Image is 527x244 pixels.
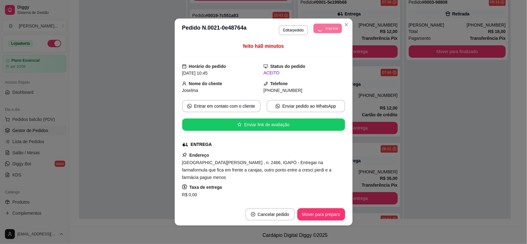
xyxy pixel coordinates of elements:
[190,153,209,158] strong: Endereço
[264,64,268,68] span: desktop
[270,64,306,69] strong: Status do pedido
[182,184,187,189] span: dollar
[189,64,226,69] strong: Horário do pedido
[279,25,308,35] button: Editarpedido
[182,100,261,112] button: whats-appEntrar em contato com o cliente
[243,43,284,49] span: feito há 0 minutos
[187,104,192,108] span: whats-app
[297,208,345,221] button: Mover para preparo
[182,160,332,180] span: [GEOGRAPHIC_DATA][PERSON_NAME] , n. 2466, IGAPÓ - Entregar na farmaformula que fica em frente a c...
[182,23,247,35] h3: Pedido N. 0021-0e48764a
[190,185,222,190] strong: Taxa de entrega
[263,198,306,211] button: Vincular motoboy
[237,122,242,127] span: star
[182,71,208,76] span: [DATE] 10:45
[182,192,197,197] span: R$ 0,00
[267,100,345,112] button: whats-appEnviar pedido ao WhatsApp
[189,81,222,86] strong: Nome do cliente
[245,208,295,221] button: close-circleCancelar pedido
[182,118,345,131] button: starEnviar link de avaliação
[251,212,255,217] span: close-circle
[182,88,198,93] span: Joselma
[264,70,345,76] div: ACEITO
[341,20,351,30] button: Close
[270,81,288,86] strong: Telefone
[182,81,186,86] span: user
[191,141,212,148] div: ENTREGA
[182,64,186,68] span: calendar
[182,152,187,157] span: pushpin
[221,198,263,211] button: Copiar Endereço
[264,81,268,86] span: phone
[276,104,280,108] span: whats-app
[264,88,303,93] span: [PHONE_NUMBER]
